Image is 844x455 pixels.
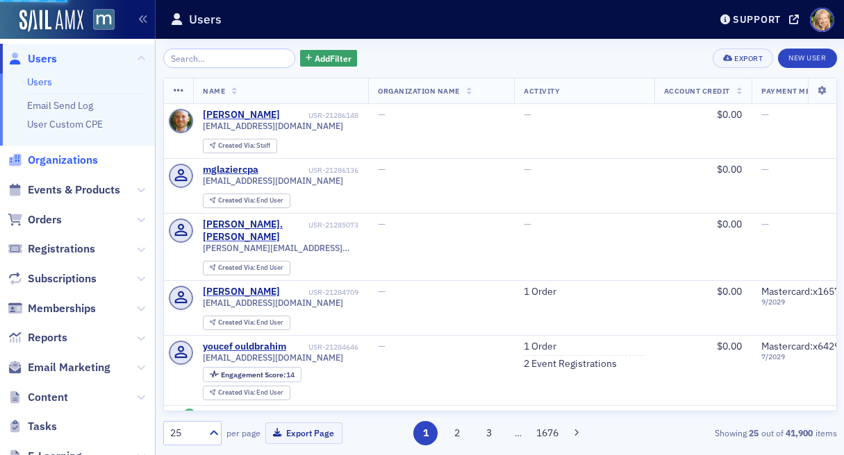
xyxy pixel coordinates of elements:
[203,367,301,382] div: Engagement Score: 14
[221,370,287,379] span: Engagement Score :
[203,109,280,121] a: [PERSON_NAME]
[8,390,68,405] a: Content
[524,286,556,298] a: 1 Order
[218,319,284,327] div: End User
[283,111,359,120] div: USR-21286148
[265,422,342,444] button: Export Page
[535,421,559,445] button: 1676
[28,51,57,67] span: Users
[203,121,343,131] span: [EMAIL_ADDRESS][DOMAIN_NAME]
[8,182,120,198] a: Events & Products
[218,196,257,205] span: Created Via :
[27,99,93,112] a: Email Send Log
[218,263,257,272] span: Created Via :
[189,11,222,28] h1: Users
[203,139,277,153] div: Created Via: Staff
[8,51,57,67] a: Users
[622,427,836,439] div: Showing out of items
[445,421,470,445] button: 2
[664,86,730,96] span: Account Credit
[761,410,810,422] span: Visa : x9761
[93,9,115,31] img: SailAMX
[28,212,62,227] span: Orders
[761,108,769,121] span: —
[8,330,67,345] a: Reports
[8,153,98,168] a: Organizations
[170,426,201,440] div: 25
[784,427,816,439] strong: 41,900
[378,410,386,422] span: —
[761,285,840,298] span: Mastercard : x1657
[218,264,284,272] div: End User
[761,163,769,175] span: —
[203,352,343,363] span: [EMAIL_ADDRESS][DOMAIN_NAME]
[378,86,460,96] span: Organization Name
[203,341,286,353] a: youcef ouldbrahim
[524,86,560,96] span: Activity
[8,271,97,286] a: Subscriptions
[203,298,343,308] span: [EMAIL_ADDRESS][DOMAIN_NAME]
[221,371,295,379] div: 14
[734,55,763,62] div: Export
[378,340,386,352] span: —
[508,427,528,439] span: …
[28,330,67,345] span: Reports
[8,241,95,257] a: Registrations
[378,218,386,230] span: —
[28,271,97,286] span: Subscriptions
[378,108,386,121] span: —
[28,390,68,405] span: Content
[203,243,358,253] span: [PERSON_NAME][EMAIL_ADDRESS][PERSON_NAME][DOMAIN_NAME]
[733,13,781,26] div: Support
[203,316,290,330] div: Created Via: End User
[810,8,834,32] span: Profile
[747,427,761,439] strong: 25
[218,142,271,150] div: Staff
[761,86,836,96] span: Payment Methods
[28,360,110,375] span: Email Marketing
[203,194,290,208] div: Created Via: End User
[28,419,57,434] span: Tasks
[203,286,280,298] a: [PERSON_NAME]
[203,261,290,275] div: Created Via: End User
[28,182,120,198] span: Events & Products
[203,218,306,243] a: [PERSON_NAME].[PERSON_NAME]
[19,10,83,32] img: SailAMX
[8,360,110,375] a: Email Marketing
[203,86,225,96] span: Name
[289,343,359,352] div: USR-21284646
[761,298,840,307] span: 9 / 2029
[524,341,556,353] a: 1 Order
[203,175,343,186] span: [EMAIL_ADDRESS][DOMAIN_NAME]
[218,141,257,150] span: Created Via :
[524,108,531,121] span: —
[761,352,840,361] span: 7 / 2029
[83,9,115,33] a: View Homepage
[717,285,742,298] span: $0.00
[378,163,386,175] span: —
[778,49,836,68] a: New User
[261,166,359,175] div: USR-21286136
[717,163,742,175] span: $0.00
[218,197,284,205] div: End User
[27,118,103,130] a: User Custom CPE
[308,221,358,230] div: USR-21285073
[477,421,501,445] button: 3
[717,218,742,230] span: $0.00
[28,153,98,168] span: Organizations
[8,301,96,316] a: Memberships
[218,318,257,327] span: Created Via :
[713,49,773,68] button: Export
[203,164,258,176] a: mglaziercpa
[717,340,742,352] span: $0.00
[717,410,742,422] span: $0.00
[413,421,438,445] button: 1
[761,340,840,352] span: Mastercard : x6429
[717,108,742,121] span: $0.00
[378,285,386,298] span: —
